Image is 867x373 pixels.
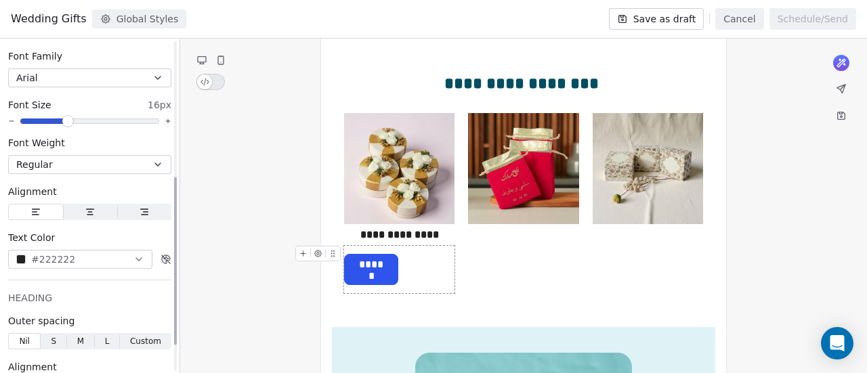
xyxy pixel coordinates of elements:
button: Schedule/Send [769,8,856,30]
span: Text Color [8,231,55,244]
span: Arial [16,71,38,85]
span: Font Family [8,49,62,63]
span: Font Size [8,98,51,112]
span: Outer spacing [8,314,75,328]
div: HEADING [8,291,171,305]
span: Wedding Gifts [11,11,87,27]
button: Cancel [715,8,763,30]
button: Save as draft [609,8,704,30]
div: Open Intercom Messenger [821,327,853,359]
span: S [51,335,56,347]
span: Alignment [8,185,57,198]
span: M [77,335,84,347]
button: Global Styles [92,9,187,28]
span: L [105,335,110,347]
span: #222222 [31,253,75,267]
span: Font Weight [8,136,65,150]
span: Custom [130,335,161,347]
span: Regular [16,158,53,172]
button: #222222 [8,250,152,269]
span: 16px [148,98,171,112]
